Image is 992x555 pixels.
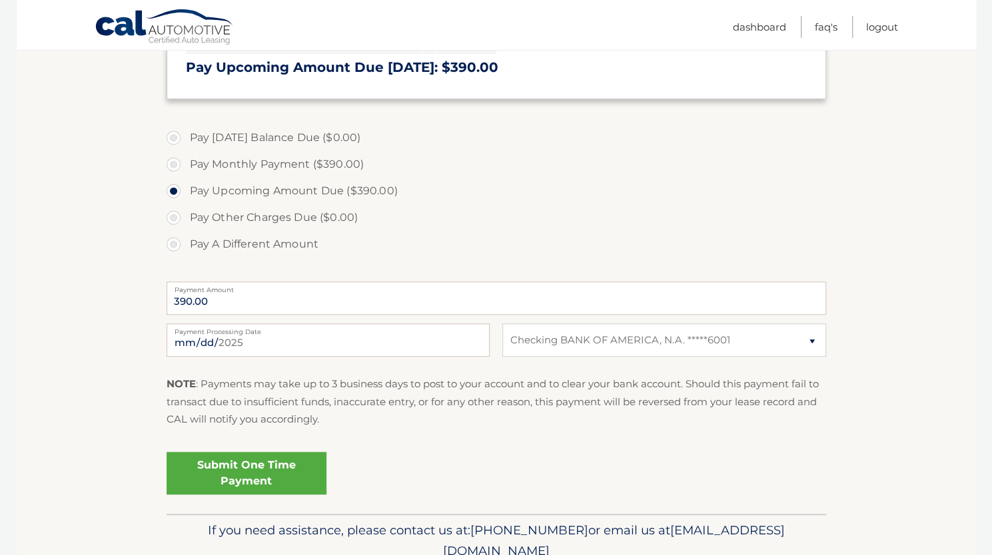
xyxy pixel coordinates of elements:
strong: NOTE [167,377,196,390]
label: Pay Upcoming Amount Due ($390.00) [167,178,826,204]
label: Pay Other Charges Due ($0.00) [167,204,826,231]
a: Submit One Time Payment [167,452,326,494]
input: Payment Amount [167,281,826,315]
label: Payment Amount [167,281,826,292]
label: Pay Monthly Payment ($390.00) [167,151,826,178]
p: : Payments may take up to 3 business days to post to your account and to clear your bank account.... [167,375,826,428]
label: Payment Processing Date [167,323,490,334]
h3: Pay Upcoming Amount Due [DATE]: $390.00 [186,59,807,76]
a: Cal Automotive [95,9,235,47]
a: FAQ's [815,16,837,38]
label: Pay A Different Amount [167,231,826,258]
label: Pay [DATE] Balance Due ($0.00) [167,124,826,151]
input: Payment Date [167,323,490,357]
a: Logout [866,16,898,38]
a: Dashboard [733,16,786,38]
span: [PHONE_NUMBER] [470,522,588,538]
